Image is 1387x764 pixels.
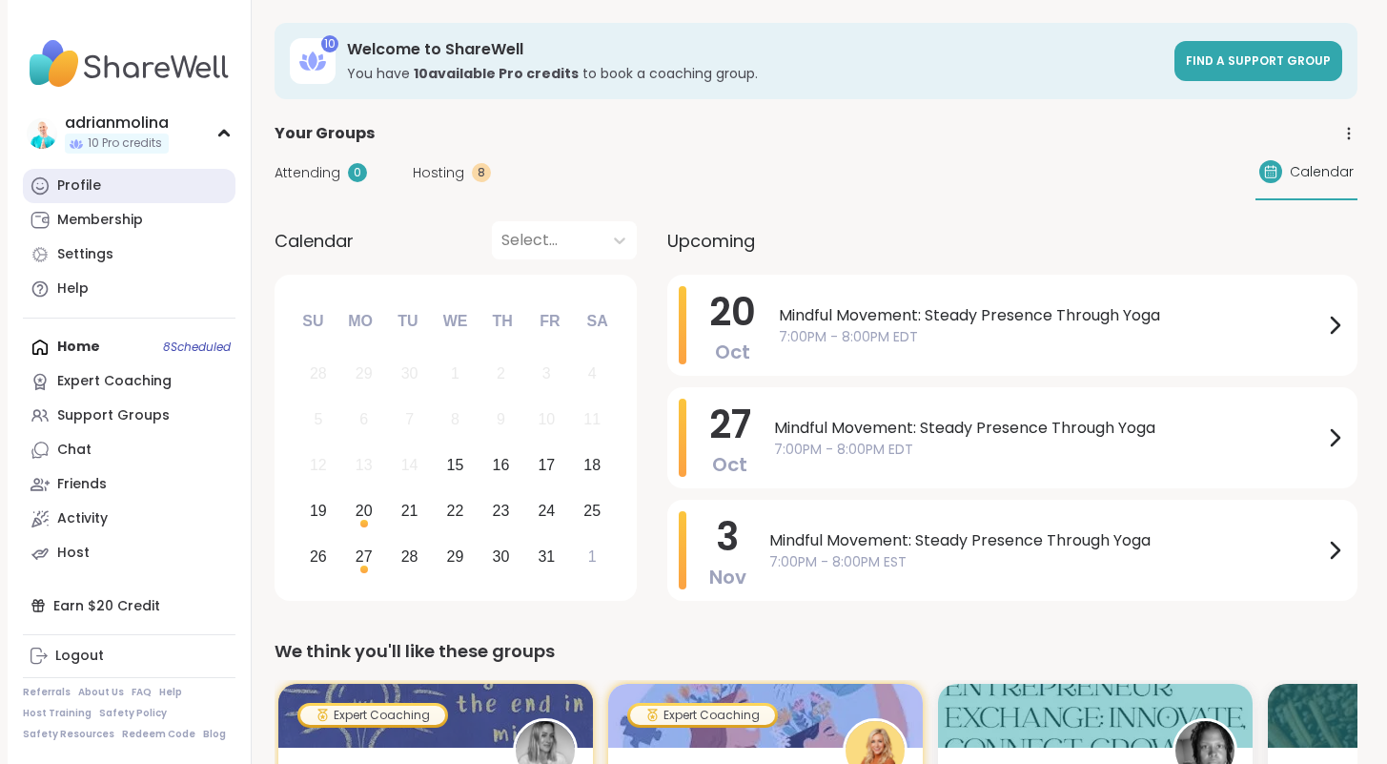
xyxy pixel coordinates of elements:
[57,211,143,230] div: Membership
[667,228,755,254] span: Upcoming
[572,490,613,531] div: Choose Saturday, October 25th, 2025
[572,445,613,486] div: Choose Saturday, October 18th, 2025
[275,163,340,183] span: Attending
[401,544,418,569] div: 28
[480,490,521,531] div: Choose Thursday, October 23rd, 2025
[23,639,235,673] a: Logout
[451,406,459,432] div: 8
[451,361,459,386] div: 1
[298,536,339,577] div: Choose Sunday, October 26th, 2025
[435,536,476,577] div: Choose Wednesday, October 29th, 2025
[23,272,235,306] a: Help
[23,237,235,272] a: Settings
[715,339,750,365] span: Oct
[779,327,1323,347] span: 7:00PM - 8:00PM EDT
[497,361,505,386] div: 2
[401,498,418,524] div: 21
[447,544,464,569] div: 29
[1186,52,1331,69] span: Find a support group
[387,300,429,342] div: Tu
[23,686,71,699] a: Referrals
[583,406,601,432] div: 11
[389,354,430,395] div: Not available Tuesday, September 30th, 2025
[356,361,373,386] div: 29
[774,440,1323,460] span: 7:00PM - 8:00PM EDT
[630,706,775,725] div: Expert Coaching
[23,364,235,399] a: Expert Coaching
[343,536,384,577] div: Choose Monday, October 27th, 2025
[57,279,89,299] div: Help
[572,354,613,395] div: Not available Saturday, October 4th, 2025
[348,163,367,182] div: 0
[57,475,107,494] div: Friends
[389,490,430,531] div: Choose Tuesday, October 21st, 2025
[343,445,384,486] div: Not available Monday, October 13th, 2025
[572,400,613,441] div: Not available Saturday, October 11th, 2025
[23,588,235,623] div: Earn $20 Credit
[23,169,235,203] a: Profile
[310,361,327,386] div: 28
[57,372,172,391] div: Expert Coaching
[356,544,373,569] div: 27
[401,452,418,478] div: 14
[435,400,476,441] div: Not available Wednesday, October 8th, 2025
[413,163,464,183] span: Hosting
[310,452,327,478] div: 12
[57,176,101,196] div: Profile
[88,135,162,152] span: 10 Pro credits
[57,544,90,563] div: Host
[310,544,327,569] div: 26
[709,564,746,590] span: Nov
[23,536,235,570] a: Host
[769,529,1323,552] span: Mindful Movement: Steady Presence Through Yoga
[343,354,384,395] div: Not available Monday, September 29th, 2025
[472,163,491,182] div: 8
[709,285,756,339] span: 20
[572,536,613,577] div: Choose Saturday, November 1st, 2025
[529,300,571,342] div: Fr
[538,544,555,569] div: 31
[447,498,464,524] div: 22
[435,445,476,486] div: Choose Wednesday, October 15th, 2025
[389,536,430,577] div: Choose Tuesday, October 28th, 2025
[298,490,339,531] div: Choose Sunday, October 19th, 2025
[576,300,618,342] div: Sa
[298,354,339,395] div: Not available Sunday, September 28th, 2025
[57,509,108,528] div: Activity
[203,728,226,741] a: Blog
[709,398,751,451] span: 27
[347,39,1163,60] h3: Welcome to ShareWell
[159,686,182,699] a: Help
[23,433,235,467] a: Chat
[538,452,555,478] div: 17
[292,300,334,342] div: Su
[774,417,1323,440] span: Mindful Movement: Steady Presence Through Yoga
[712,451,747,478] span: Oct
[480,400,521,441] div: Not available Thursday, October 9th, 2025
[347,64,1163,83] h3: You have to book a coaching group.
[401,361,418,386] div: 30
[132,686,152,699] a: FAQ
[339,300,381,342] div: Mo
[23,203,235,237] a: Membership
[23,399,235,433] a: Support Groups
[588,544,597,569] div: 1
[542,361,551,386] div: 3
[23,502,235,536] a: Activity
[296,351,615,579] div: month 2025-10
[588,361,597,386] div: 4
[538,406,555,432] div: 10
[583,452,601,478] div: 18
[275,638,1357,665] div: We think you'll like these groups
[57,441,92,460] div: Chat
[275,122,375,145] span: Your Groups
[57,245,113,264] div: Settings
[526,490,567,531] div: Choose Friday, October 24th, 2025
[356,452,373,478] div: 13
[359,406,368,432] div: 6
[78,686,124,699] a: About Us
[23,728,114,741] a: Safety Resources
[27,118,57,149] img: adrianmolina
[298,445,339,486] div: Not available Sunday, October 12th, 2025
[526,354,567,395] div: Not available Friday, October 3rd, 2025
